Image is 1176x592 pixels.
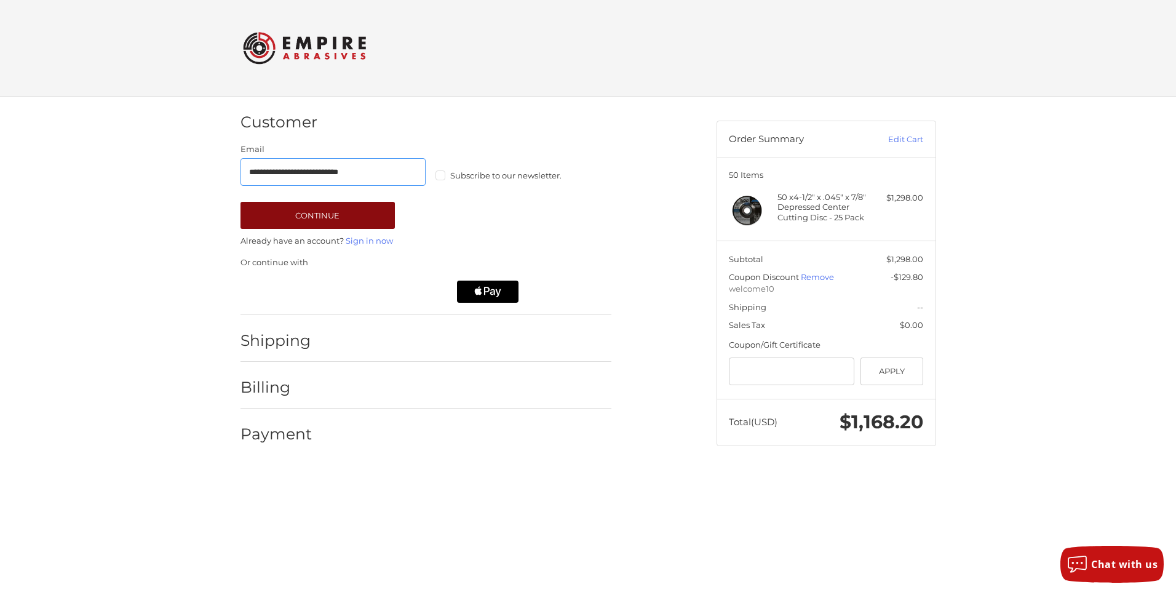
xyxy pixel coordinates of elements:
span: welcome10 [729,283,923,295]
label: Email [240,143,426,156]
button: Continue [240,202,395,229]
span: Total (USD) [729,416,777,428]
a: Remove [801,272,834,282]
span: $1,168.20 [840,410,923,433]
iframe: PayPal-paylater [347,281,445,303]
p: Or continue with [240,257,611,269]
button: Chat with us [1060,546,1164,583]
span: $1,298.00 [886,254,923,264]
h2: Payment [240,425,312,444]
h2: Customer [240,113,317,132]
a: Edit Cart [861,134,923,146]
h3: Order Summary [729,134,861,146]
div: Coupon/Gift Certificate [729,339,923,351]
span: Sales Tax [729,320,765,330]
span: $0.00 [900,320,923,330]
span: -- [917,302,923,312]
h2: Billing [240,378,312,397]
button: Apply [860,358,924,385]
span: Subscribe to our newsletter. [450,170,562,180]
h2: Shipping [240,331,312,350]
span: Shipping [729,302,766,312]
h4: 50 x 4-1/2" x .045" x 7/8" Depressed Center Cutting Disc - 25 Pack [777,192,872,222]
p: Already have an account? [240,235,611,247]
a: Sign in now [346,236,393,246]
div: $1,298.00 [875,192,923,204]
span: Chat with us [1091,558,1158,571]
span: Coupon Discount [729,272,801,282]
img: Empire Abrasives [243,24,366,72]
input: Gift Certificate or Coupon Code [729,358,854,385]
span: Subtotal [729,254,763,264]
h3: 50 Items [729,170,923,180]
span: -$129.80 [891,272,923,282]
